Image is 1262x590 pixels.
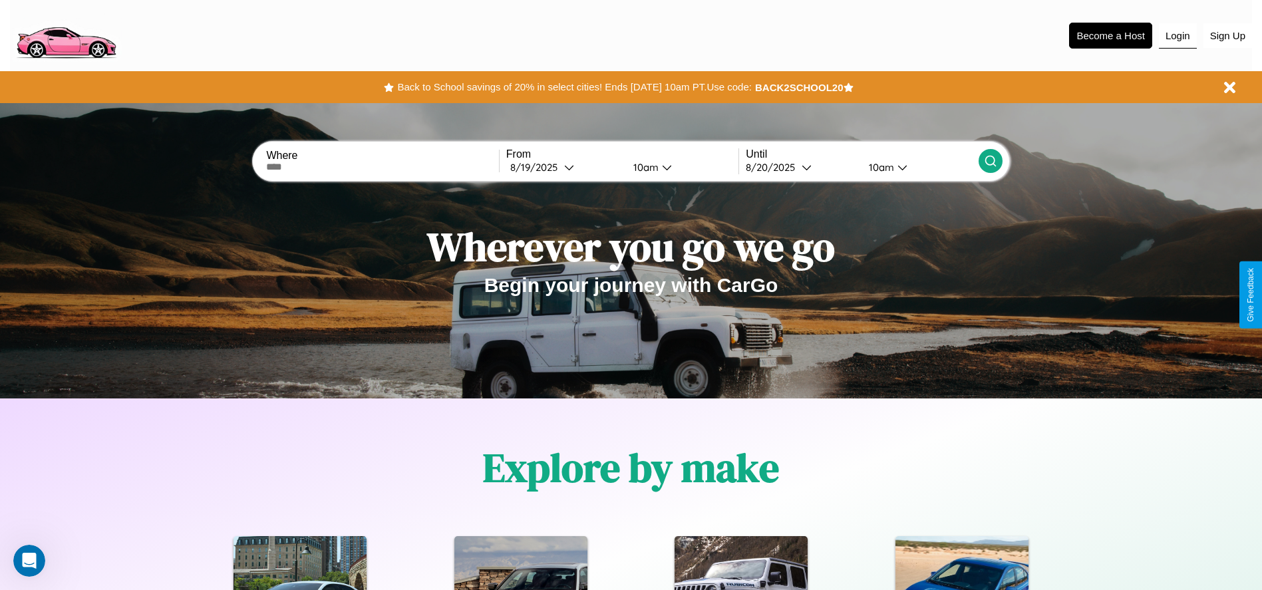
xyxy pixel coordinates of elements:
[746,161,802,174] div: 8 / 20 / 2025
[1159,23,1197,49] button: Login
[862,161,897,174] div: 10am
[266,150,498,162] label: Where
[858,160,979,174] button: 10am
[627,161,662,174] div: 10am
[1246,268,1255,322] div: Give Feedback
[483,440,779,495] h1: Explore by make
[13,545,45,577] iframe: Intercom live chat
[623,160,739,174] button: 10am
[506,148,738,160] label: From
[755,82,844,93] b: BACK2SCHOOL20
[1203,23,1252,48] button: Sign Up
[510,161,564,174] div: 8 / 19 / 2025
[506,160,623,174] button: 8/19/2025
[746,148,978,160] label: Until
[1069,23,1152,49] button: Become a Host
[394,78,754,96] button: Back to School savings of 20% in select cities! Ends [DATE] 10am PT.Use code:
[10,7,122,62] img: logo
